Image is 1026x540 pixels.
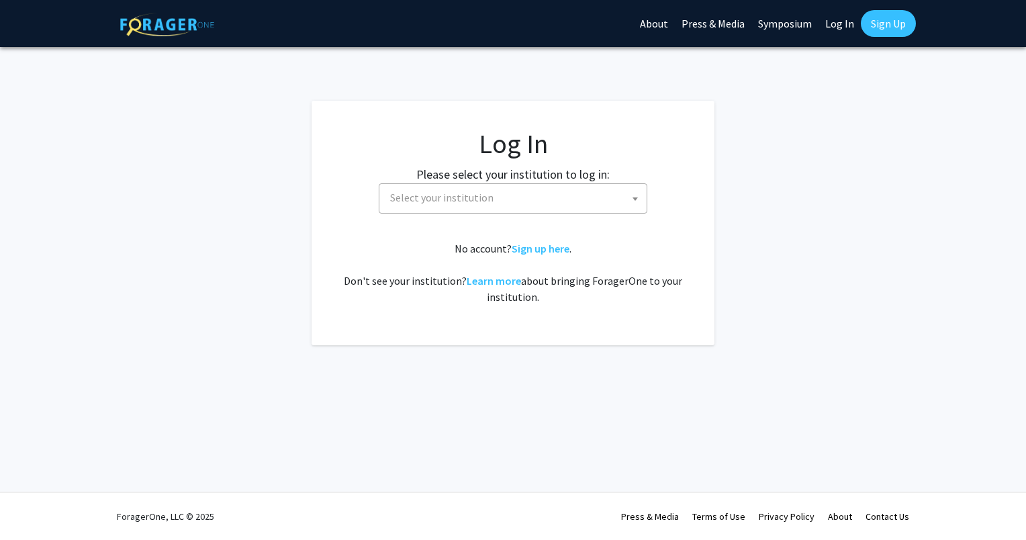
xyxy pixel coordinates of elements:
[338,128,688,160] h1: Log In
[866,510,909,523] a: Contact Us
[379,183,647,214] span: Select your institution
[117,493,214,540] div: ForagerOne, LLC © 2025
[390,191,494,204] span: Select your institution
[120,13,214,36] img: ForagerOne Logo
[828,510,852,523] a: About
[512,242,569,255] a: Sign up here
[621,510,679,523] a: Press & Media
[385,184,647,212] span: Select your institution
[861,10,916,37] a: Sign Up
[416,165,610,183] label: Please select your institution to log in:
[338,240,688,305] div: No account? . Don't see your institution? about bringing ForagerOne to your institution.
[692,510,745,523] a: Terms of Use
[759,510,814,523] a: Privacy Policy
[467,274,521,287] a: Learn more about bringing ForagerOne to your institution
